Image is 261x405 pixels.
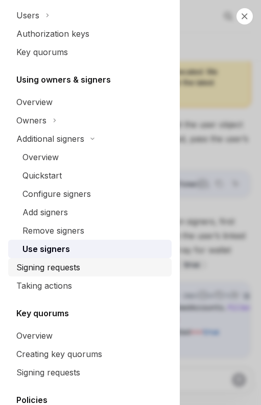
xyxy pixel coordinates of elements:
[16,96,53,108] div: Overview
[8,258,172,276] a: Signing requests
[22,188,91,200] div: Configure signers
[8,203,172,221] a: Add signers
[8,93,172,111] a: Overview
[8,148,172,166] a: Overview
[16,28,89,40] div: Authorization keys
[8,276,172,295] a: Taking actions
[16,114,46,126] div: Owners
[16,73,111,86] h5: Using owners & signers
[8,185,172,203] a: Configure signers
[8,326,172,345] a: Overview
[16,307,69,319] h5: Key quorums
[8,43,172,61] a: Key quorums
[8,6,172,24] button: Users
[8,24,172,43] a: Authorization keys
[16,348,102,360] div: Creating key quorums
[16,280,72,292] div: Taking actions
[8,221,172,240] a: Remove signers
[8,345,172,363] a: Creating key quorums
[8,111,172,130] button: Owners
[22,224,84,237] div: Remove signers
[16,366,80,378] div: Signing requests
[16,133,84,145] div: Additional signers
[22,151,59,163] div: Overview
[22,169,62,182] div: Quickstart
[22,206,68,218] div: Add signers
[16,46,68,58] div: Key quorums
[16,330,53,342] div: Overview
[8,130,172,148] button: Additional signers
[16,261,80,273] div: Signing requests
[16,9,39,21] div: Users
[8,363,172,382] a: Signing requests
[8,166,172,185] a: Quickstart
[8,240,172,258] a: Use signers
[22,243,70,255] div: Use signers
